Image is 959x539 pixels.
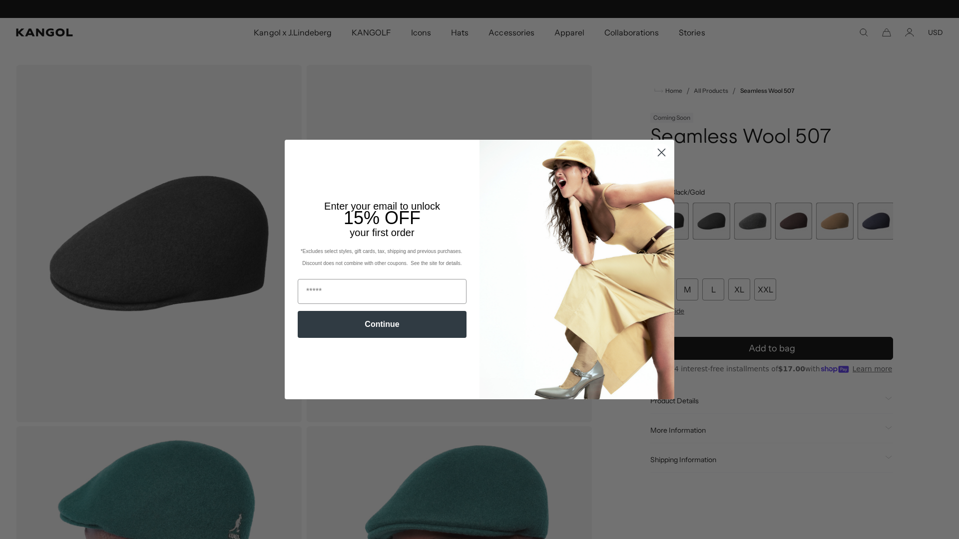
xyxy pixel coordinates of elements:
span: Enter your email to unlock [324,201,440,212]
span: 15% OFF [344,208,421,228]
input: Email [298,279,467,304]
button: Continue [298,311,467,338]
img: 93be19ad-e773-4382-80b9-c9d740c9197f.jpeg [479,140,674,399]
span: *Excludes select styles, gift cards, tax, shipping and previous purchases. Discount does not comb... [301,249,464,266]
span: your first order [350,227,414,238]
button: Close dialog [653,144,670,161]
